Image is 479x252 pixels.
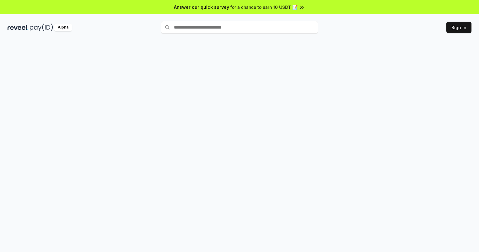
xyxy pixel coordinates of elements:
div: Alpha [54,24,72,31]
img: pay_id [30,24,53,31]
span: Answer our quick survey [174,4,229,10]
button: Sign In [446,22,471,33]
span: for a chance to earn 10 USDT 📝 [230,4,298,10]
img: reveel_dark [8,24,29,31]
